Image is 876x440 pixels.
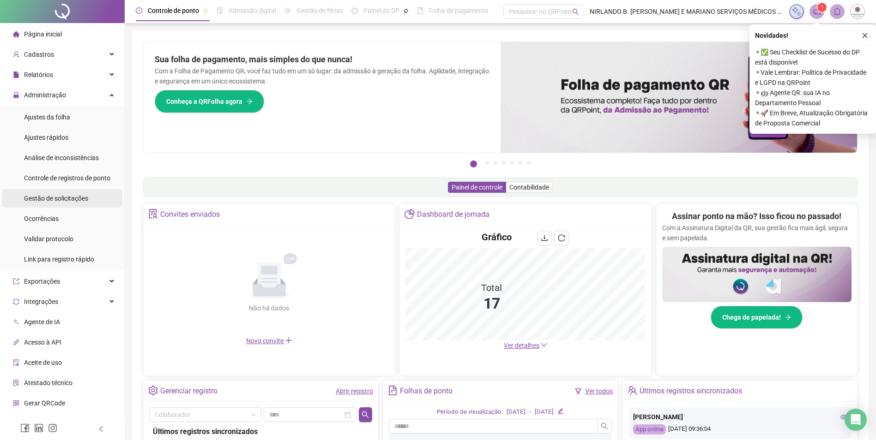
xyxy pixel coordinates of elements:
span: file-done [217,7,223,14]
span: eye [840,414,847,420]
span: instagram [48,423,57,433]
span: Contabilidade [509,184,549,191]
img: banner%2F8d14a306-6205-4263-8e5b-06e9a85ad873.png [501,42,858,153]
h2: Sua folha de pagamento, mais simples do que nunca! [155,53,489,66]
span: Conheça a QRFolha agora [166,96,242,107]
span: Admissão digital [229,7,276,14]
div: Dashboard de jornada [417,207,489,222]
img: 19775 [851,5,864,18]
span: Folha de pagamento [429,7,488,14]
span: audit [13,359,19,366]
span: user-add [13,51,19,58]
img: banner%2F02c71560-61a6-44d4-94b9-c8ab97240462.png [662,247,852,302]
div: Últimos registros sincronizados [640,383,742,399]
div: [PERSON_NAME] [633,412,847,422]
span: Controle de registros de ponto [24,174,110,182]
span: lock [13,92,19,98]
span: search [601,422,608,430]
span: Cadastros [24,51,54,58]
span: dashboard [351,7,358,14]
span: Aceite de uso [24,359,62,366]
span: Análise de inconsistências [24,154,99,161]
div: Folhas de ponto [400,383,453,399]
div: [DATE] [535,407,554,417]
div: Gerenciar registro [160,383,217,399]
span: Administração [24,91,66,99]
h2: Assinar ponto na mão? Isso ficou no passado! [672,210,841,223]
span: Novo convite [246,337,292,345]
span: arrow-right [785,314,791,321]
span: ⚬ ✅ Seu Checklist de Sucesso do DP está disponível [755,47,870,67]
button: Conheça a QRFolha agora [155,90,264,113]
span: Gerar QRCode [24,399,65,407]
span: clock-circle [136,7,142,14]
span: sync [13,298,19,305]
span: Controle de ponto [148,7,199,14]
p: Com a Folha de Pagamento QR, você faz tudo em um só lugar: da admissão à geração da folha. Agilid... [155,66,489,86]
span: pushpin [203,8,208,14]
span: left [98,426,104,432]
span: Gestão de férias [296,7,343,14]
div: Período de visualização: [437,407,503,417]
span: ⚬ Vale Lembrar: Política de Privacidade e LGPD na QRPoint [755,67,870,88]
span: notification [813,7,821,16]
p: Com a Assinatura Digital da QR, sua gestão fica mais ágil, segura e sem papelada. [662,223,852,243]
a: Ver todos [585,387,613,395]
span: book [417,7,423,14]
h4: Gráfico [482,231,512,244]
span: solution [148,209,158,219]
span: pie-chart [405,209,414,219]
span: Integrações [24,298,58,305]
div: [DATE] [507,407,526,417]
button: 2 [485,161,489,165]
span: bell [833,7,841,16]
span: Ajustes da folha [24,113,70,121]
sup: 1 [817,3,827,12]
span: close [862,32,868,39]
span: Acesso à API [24,339,61,346]
span: Relatórios [24,71,53,78]
span: linkedin [34,423,43,433]
a: Abrir registro [336,387,373,395]
span: Painel de controle [452,184,502,191]
span: edit [557,408,563,414]
span: 1 [821,4,824,11]
span: plus [285,337,292,344]
img: sparkle-icon.fc2bf0ac1784a2077858766a79e2daf3.svg [791,6,802,17]
span: pushpin [403,8,409,14]
span: Página inicial [24,30,62,38]
button: 3 [493,161,498,165]
span: facebook [20,423,30,433]
button: 4 [501,161,506,165]
span: Exportações [24,278,60,285]
span: Novidades ! [755,30,788,41]
span: Atestado técnico [24,379,72,386]
span: Chega de papelada! [722,312,781,322]
span: filter [575,388,581,394]
span: file-text [388,386,398,395]
div: Não há dados [227,303,312,313]
span: arrow-right [246,98,253,105]
span: Ocorrências [24,215,59,222]
span: Link para registro rápido [24,256,94,263]
button: 5 [510,161,514,165]
span: file [13,71,19,78]
span: Painel do DP [363,7,399,14]
button: 6 [518,161,523,165]
div: Convites enviados [160,207,220,222]
span: ⚬ 🚀 Em Breve, Atualização Obrigatória de Proposta Comercial [755,108,870,128]
span: home [13,31,19,37]
span: search [572,8,579,15]
button: 7 [526,161,531,165]
span: sun [284,7,291,14]
span: setting [148,386,158,395]
span: Ajustes rápidos [24,134,68,141]
a: Ver detalhes down [504,342,547,349]
div: Open Intercom Messenger [845,409,867,431]
span: Validar protocolo [24,235,73,243]
span: api [13,339,19,345]
span: search [362,411,369,418]
span: NIRLANDO B. [PERSON_NAME] E MARIANO SERVIÇOS MÉDICOS LTDA [590,6,784,17]
span: reload [558,234,565,242]
span: download [541,234,548,242]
